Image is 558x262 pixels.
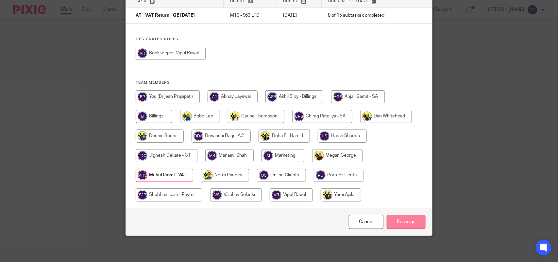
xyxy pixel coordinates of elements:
[349,215,383,229] a: Close this dialog window
[387,215,426,229] input: Reassign
[136,37,422,42] h4: Designated Roles
[283,12,315,19] p: [DATE]
[322,8,408,24] td: 8 of 15 subtasks completed
[230,12,270,19] p: M10 - 963 LTD
[136,80,422,85] h4: Team members
[136,13,195,18] span: AT - VAT Return - QE [DATE]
